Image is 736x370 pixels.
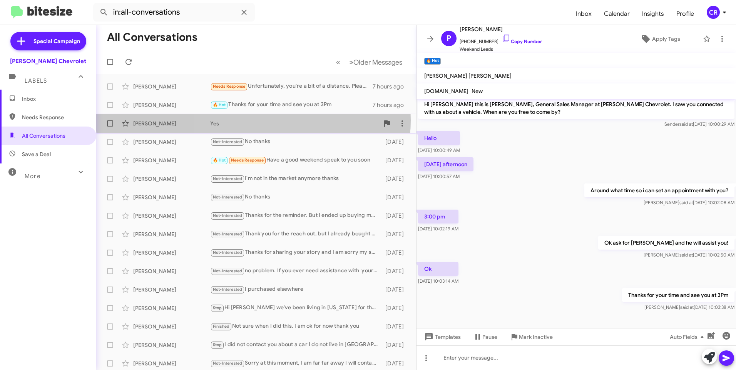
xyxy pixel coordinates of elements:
[210,248,382,257] div: Thanks for sharing your story and I am sorry my service department let you down . I respect your ...
[25,77,47,84] span: Labels
[93,3,255,22] input: Search
[210,267,382,275] div: no problem. If you ever need assistance with your next purchase just feel free to text, call or e...
[382,212,410,220] div: [DATE]
[679,121,693,127] span: said at
[670,330,707,344] span: Auto Fields
[133,120,210,127] div: [PERSON_NAME]
[213,305,222,310] span: Stop
[424,72,512,79] span: [PERSON_NAME] [PERSON_NAME]
[382,360,410,367] div: [DATE]
[644,252,734,258] span: [PERSON_NAME] [DATE] 10:02:50 AM
[482,330,497,344] span: Pause
[418,157,473,171] p: [DATE] afternoon
[418,278,458,284] span: [DATE] 10:03:14 AM
[664,121,734,127] span: Sender [DATE] 10:00:29 AM
[382,175,410,183] div: [DATE]
[447,32,451,45] span: P
[210,230,382,238] div: Thank you for the reach out, but I already bought a new available Dodge ram thank you
[133,249,210,257] div: [PERSON_NAME]
[210,322,382,331] div: Not sure when I did this. I am ok for now thank you
[345,54,407,70] button: Next
[417,330,467,344] button: Templates
[133,360,210,367] div: [PERSON_NAME]
[213,342,222,347] span: Stop
[25,173,40,180] span: More
[133,230,210,238] div: [PERSON_NAME]
[670,3,700,25] a: Profile
[598,3,636,25] a: Calendar
[213,176,243,181] span: Not-Interested
[210,174,382,183] div: I'm not in the market anymore thanks
[133,341,210,349] div: [PERSON_NAME]
[519,330,553,344] span: Mark Inactive
[336,57,340,67] span: «
[213,361,243,366] span: Not-Interested
[210,82,373,91] div: Unfortunately, you're a bit of a distance. Please give me more information on the car if possible...
[332,54,407,70] nav: Page navigation example
[210,193,382,202] div: No thanks
[707,6,720,19] div: CR
[213,213,243,218] span: Not-Interested
[598,236,734,250] p: Ok ask for [PERSON_NAME] and he will assist you!
[133,267,210,275] div: [PERSON_NAME]
[652,32,680,46] span: Apply Tags
[213,84,246,89] span: Needs Response
[382,249,410,257] div: [DATE]
[679,200,693,205] span: said at
[22,132,65,140] span: All Conversations
[10,32,86,50] a: Special Campaign
[331,54,345,70] button: Previous
[418,173,460,179] span: [DATE] 10:00:57 AM
[349,57,353,67] span: »
[460,25,542,34] span: [PERSON_NAME]
[644,200,734,205] span: [PERSON_NAME] [DATE] 10:02:08 AM
[418,226,458,232] span: [DATE] 10:02:19 AM
[382,267,410,275] div: [DATE]
[210,211,382,220] div: Thanks for the reminder. But I ended up buying my leased Cherokee from Dover Dodge. 😃
[210,156,382,165] div: Have a good weekend speak to you soon
[423,330,461,344] span: Templates
[418,147,460,153] span: [DATE] 10:00:49 AM
[210,120,379,127] div: Yes
[373,83,410,90] div: 7 hours ago
[424,58,441,65] small: 🔥 Hot
[231,158,264,163] span: Needs Response
[22,113,87,121] span: Needs Response
[382,286,410,293] div: [DATE]
[213,232,243,237] span: Not-Interested
[133,323,210,330] div: [PERSON_NAME]
[353,58,402,67] span: Older Messages
[133,304,210,312] div: [PERSON_NAME]
[33,37,80,45] span: Special Campaign
[460,45,542,53] span: Weekend Leads
[636,3,670,25] span: Insights
[210,285,382,294] div: I purchased elsewhere
[10,57,86,65] div: [PERSON_NAME] Chevrolet
[133,175,210,183] div: [PERSON_NAME]
[680,304,694,310] span: said at
[418,262,458,276] p: Ok
[382,157,410,164] div: [DATE]
[584,183,734,197] p: Around what time so i can set an appointment with you?
[210,100,373,109] div: Thanks for your time and see you at 3Pm
[213,324,230,329] span: Finished
[467,330,503,344] button: Pause
[210,303,382,312] div: Hi [PERSON_NAME] we've been living in [US_STATE] for the last year so you can remove me from the ...
[213,102,226,107] span: 🔥 Hot
[418,131,460,145] p: Hello
[133,157,210,164] div: [PERSON_NAME]
[472,88,483,95] span: New
[621,32,699,46] button: Apply Tags
[679,252,693,258] span: said at
[210,340,382,349] div: I did not contact you about a car I do not live in [GEOGRAPHIC_DATA] anymore please stop texting ...
[213,250,243,255] span: Not-Interested
[373,101,410,109] div: 7 hours ago
[213,158,226,163] span: 🔥 Hot
[570,3,598,25] a: Inbox
[644,304,734,310] span: [PERSON_NAME] [DATE] 10:03:38 AM
[107,31,197,43] h1: All Conversations
[210,359,382,368] div: Sorry at this moment, I am far far away I will contact you when I be back
[460,34,542,45] span: [PHONE_NUMBER]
